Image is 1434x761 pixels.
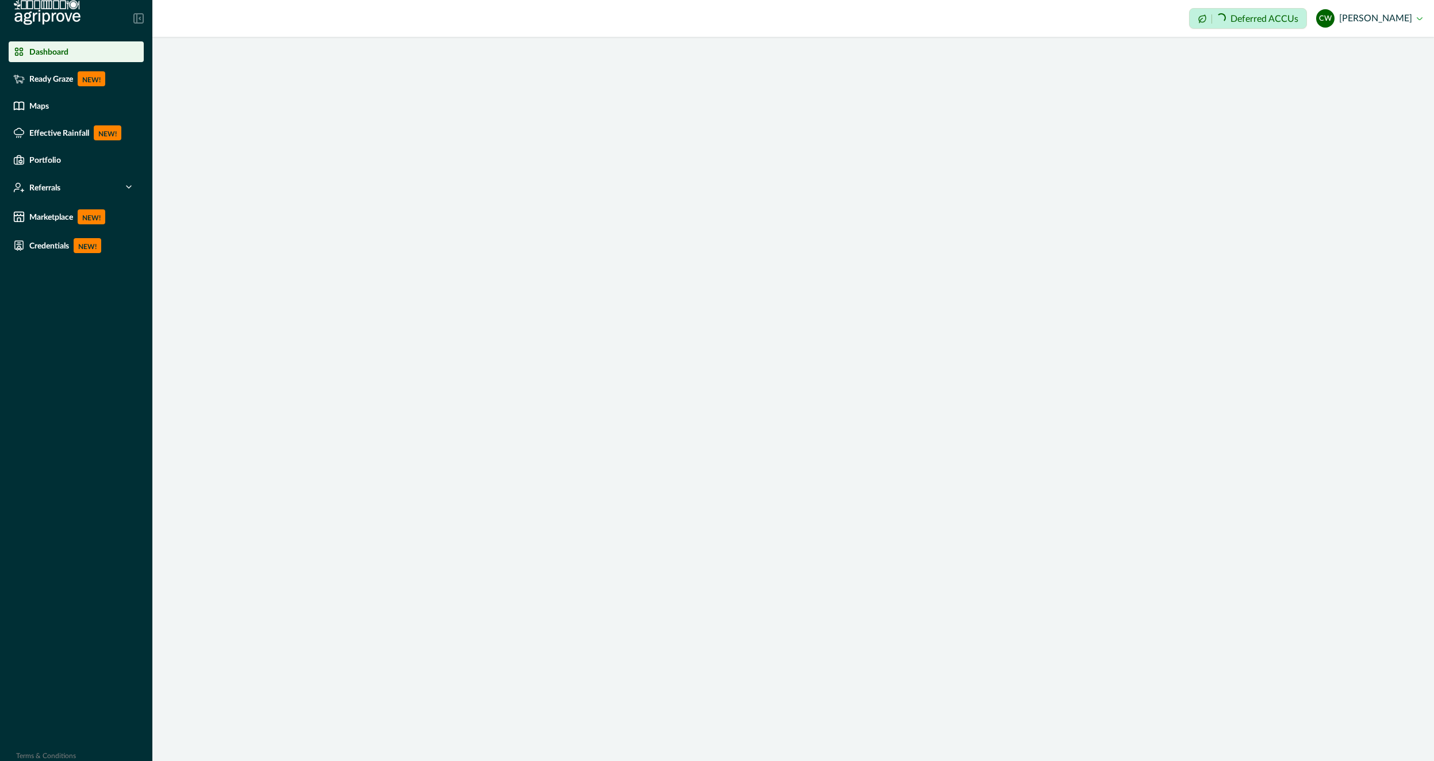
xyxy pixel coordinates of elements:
[29,155,61,165] p: Portfolio
[9,67,144,91] a: Ready GrazeNEW!
[29,47,68,56] p: Dashboard
[29,183,60,192] p: Referrals
[9,95,144,116] a: Maps
[78,71,105,86] p: NEW!
[29,241,69,250] p: Credentials
[9,41,144,62] a: Dashboard
[29,101,49,110] p: Maps
[16,752,76,759] a: Terms & Conditions
[9,234,144,258] a: CredentialsNEW!
[9,121,144,145] a: Effective RainfallNEW!
[29,212,73,221] p: Marketplace
[29,128,89,137] p: Effective Rainfall
[78,209,105,224] p: NEW!
[9,205,144,229] a: MarketplaceNEW!
[1230,14,1298,23] p: Deferred ACCUs
[1316,5,1423,32] button: cadel watson[PERSON_NAME]
[29,74,73,83] p: Ready Graze
[74,238,101,253] p: NEW!
[9,150,144,170] a: Portfolio
[94,125,121,140] p: NEW!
